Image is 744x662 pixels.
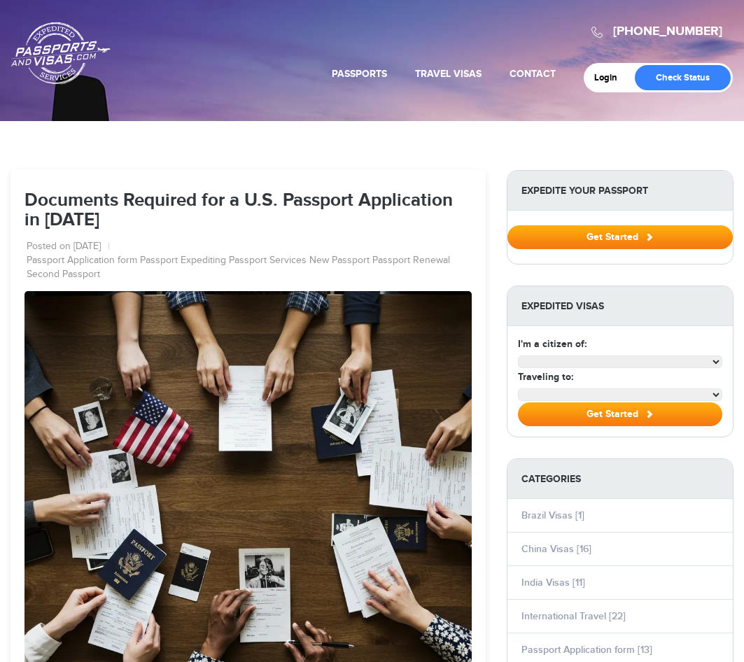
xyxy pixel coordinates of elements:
[635,65,731,90] a: Check Status
[507,225,733,249] button: Get Started
[415,68,482,80] a: Travel Visas
[332,68,387,80] a: Passports
[510,68,556,80] a: Contact
[27,268,100,282] a: Second Passport
[507,459,733,499] strong: Categories
[521,577,585,589] a: India Visas [11]
[613,24,722,39] a: [PHONE_NUMBER]
[594,72,627,83] a: Login
[518,337,587,351] label: I'm a citizen of:
[507,231,733,242] a: Get Started
[372,254,450,268] a: Passport Renewal
[521,644,652,656] a: Passport Application form [13]
[518,402,722,426] button: Get Started
[507,286,733,326] strong: Expedited Visas
[11,22,111,85] a: Passports & [DOMAIN_NAME]
[521,543,591,555] a: China Visas [16]
[309,254,370,268] a: New Passport
[229,254,307,268] a: Passport Services
[140,254,226,268] a: Passport Expediting
[507,171,733,211] strong: Expedite Your Passport
[521,610,626,622] a: International Travel [22]
[518,369,573,384] label: Traveling to:
[521,509,584,521] a: Brazil Visas [1]
[27,254,137,268] a: Passport Application form
[27,240,110,254] li: Posted on [DATE]
[24,191,472,231] h1: Documents Required for a U.S. Passport Application in [DATE]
